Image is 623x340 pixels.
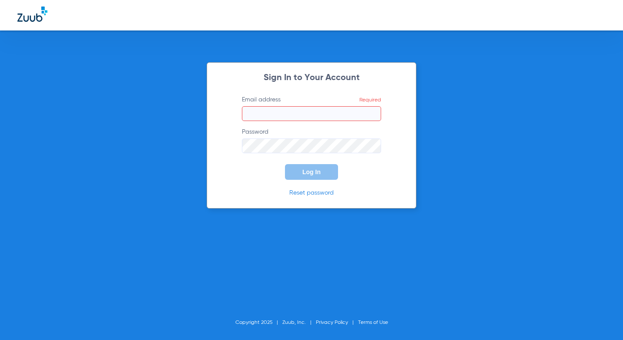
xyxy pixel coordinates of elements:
a: Privacy Policy [316,320,348,325]
li: Copyright 2025 [235,318,282,327]
img: Zuub Logo [17,7,47,22]
label: Email address [242,95,381,121]
li: Zuub, Inc. [282,318,316,327]
label: Password [242,128,381,153]
span: Log In [302,168,321,175]
a: Terms of Use [358,320,388,325]
input: Password [242,138,381,153]
input: Email addressRequired [242,106,381,121]
button: Log In [285,164,338,180]
a: Reset password [289,190,334,196]
h2: Sign In to Your Account [229,74,394,82]
span: Required [359,98,381,103]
